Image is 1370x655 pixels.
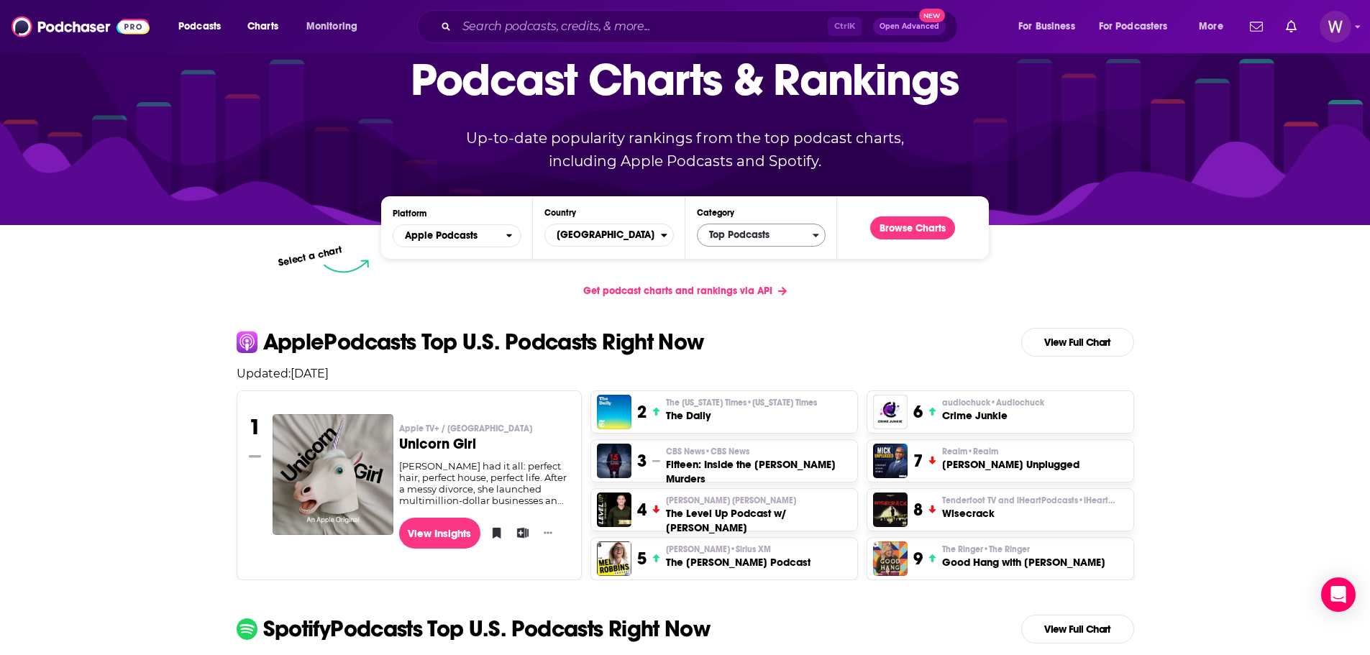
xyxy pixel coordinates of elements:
span: • CBS News [705,446,749,457]
a: View Full Chart [1021,328,1134,357]
img: Fifteen: Inside the Daniel Marsh Murders [597,444,631,478]
img: Podchaser - Follow, Share and Rate Podcasts [12,13,150,40]
h3: 7 [913,450,923,472]
h3: 2 [637,401,647,423]
span: The Ringer [942,544,1030,555]
a: Get podcast charts and rankings via API [572,273,798,308]
p: audiochuck • Audiochuck [942,397,1044,408]
a: Wisecrack [873,493,908,527]
span: Logged in as williammwhite [1320,11,1351,42]
span: • [US_STATE] Times [746,398,817,408]
p: Apple TV+ / Seven Hills [399,423,570,434]
span: Charts [247,17,278,37]
h3: [PERSON_NAME] Unplugged [942,457,1079,472]
a: [PERSON_NAME] [PERSON_NAME]The Level Up Podcast w/ [PERSON_NAME] [666,495,851,535]
div: Search podcasts, credits, & more... [431,10,972,43]
a: Show notifications dropdown [1280,14,1302,39]
p: Podcast Charts & Rankings [411,32,959,126]
button: Bookmark Podcast [486,522,501,544]
button: Browse Charts [870,216,955,239]
p: Apple Podcasts Top U.S. Podcasts Right Now [263,331,704,354]
input: Search podcasts, credits, & more... [457,15,828,38]
a: Realm•Realm[PERSON_NAME] Unplugged [942,446,1079,472]
p: Select a chart [278,244,344,269]
span: • Audiochuck [990,398,1044,408]
h3: Good Hang with [PERSON_NAME] [942,555,1105,569]
span: For Business [1018,17,1075,37]
h3: 1 [249,414,261,440]
span: Open Advanced [880,23,939,30]
button: open menu [393,224,521,247]
p: Updated: [DATE] [225,367,1146,380]
img: select arrow [324,260,369,273]
span: Monitoring [306,17,357,37]
p: Mel Robbins • Sirius XM [666,544,810,555]
p: The Ringer • The Ringer [942,544,1105,555]
h3: 6 [913,401,923,423]
p: Realm • Realm [942,446,1079,457]
h3: 5 [637,548,647,569]
h3: The [PERSON_NAME] Podcast [666,555,810,569]
h3: Crime Junkie [942,408,1044,423]
h3: 4 [637,499,647,521]
span: audiochuck [942,397,1044,408]
h3: The Level Up Podcast w/ [PERSON_NAME] [666,506,851,535]
a: Tenderfoot TV and iHeartPodcasts•iHeartRadioWisecrack [942,495,1115,521]
a: Apple TV+ / [GEOGRAPHIC_DATA]Unicorn Girl [399,423,570,460]
span: [PERSON_NAME] [PERSON_NAME] [666,495,796,506]
span: Apple TV+ / [GEOGRAPHIC_DATA] [399,423,532,434]
a: Crime Junkie [873,395,908,429]
a: The Level Up Podcast w/ Paul Alex [597,493,631,527]
img: The Daily [597,395,631,429]
a: Unicorn Girl [273,414,393,534]
a: [PERSON_NAME]•Sirius XMThe [PERSON_NAME] Podcast [666,544,810,569]
button: Categories [697,224,826,247]
img: spotify Icon [237,618,257,639]
span: • The Ringer [983,544,1030,554]
div: [PERSON_NAME] had it all: perfect hair, perfect house, perfect life. After a messy divorce, she l... [399,460,570,506]
button: Show More Button [538,526,558,540]
a: Charts [238,15,287,38]
span: Get podcast charts and rankings via API [583,285,772,297]
span: More [1199,17,1223,37]
h3: 9 [913,548,923,569]
span: CBS News [666,446,749,457]
img: Good Hang with Amy Poehler [873,541,908,576]
a: Mick Unplugged [873,444,908,478]
button: open menu [1189,15,1241,38]
button: open menu [168,15,239,38]
p: Spotify Podcasts Top U.S. Podcasts Right Now [263,618,711,641]
img: Unicorn Girl [273,414,393,535]
a: audiochuck•AudiochuckCrime Junkie [942,397,1044,423]
p: Up-to-date popularity rankings from the top podcast charts, including Apple Podcasts and Spotify. [438,127,933,173]
span: • Sirius XM [730,544,771,554]
h2: Platforms [393,224,521,247]
button: open menu [1008,15,1093,38]
p: Tenderfoot TV and iHeartPodcasts • iHeartRadio [942,495,1115,506]
h3: The Daily [666,408,817,423]
a: The Ringer•The RingerGood Hang with [PERSON_NAME] [942,544,1105,569]
p: Paul Alex Espinoza [666,495,851,506]
span: [GEOGRAPHIC_DATA] [545,223,660,247]
span: For Podcasters [1099,17,1168,37]
p: CBS News • CBS News [666,446,851,457]
img: The Mel Robbins Podcast [597,541,631,576]
a: View Insights [399,518,480,549]
a: The [US_STATE] Times•[US_STATE] TimesThe Daily [666,397,817,423]
span: Realm [942,446,998,457]
span: Top Podcasts [698,223,813,247]
button: Show profile menu [1320,11,1351,42]
span: Podcasts [178,17,221,37]
span: • iHeartRadio [1078,495,1132,505]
